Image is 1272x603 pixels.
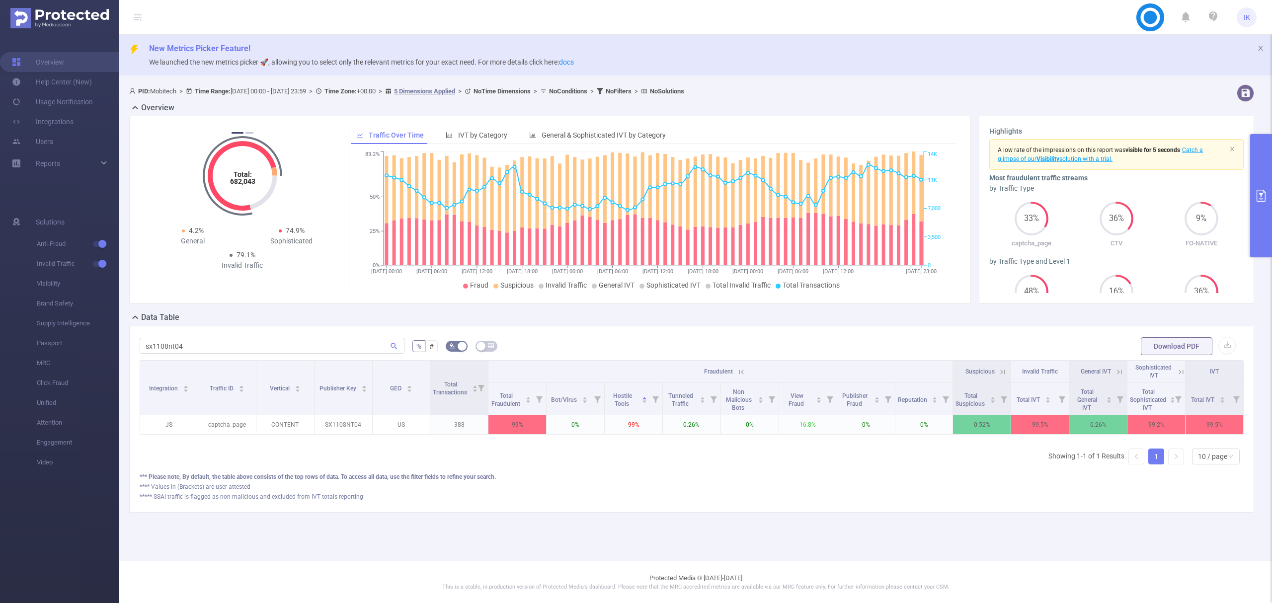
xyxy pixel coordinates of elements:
span: Total Suspicious [955,392,986,407]
span: Bot/Virus [551,396,578,403]
i: icon: thunderbolt [129,45,139,55]
p: 99.5% [1011,415,1069,434]
span: IVT by Category [458,131,507,139]
p: 0% [895,415,953,434]
tspan: 682,043 [230,177,255,185]
i: icon: right [1173,453,1179,459]
p: captcha_page [198,415,256,434]
p: 0.52% [953,415,1011,434]
tspan: [DATE] 00:00 [552,268,583,275]
tspan: 7,000 [928,206,941,212]
i: icon: close [1229,146,1235,152]
span: Total Transactions [783,281,840,289]
button: 1 [232,132,243,134]
span: Integration [149,385,179,392]
p: FO-NATIVE [1159,238,1244,248]
span: Visibility [37,274,119,294]
div: Sort [758,395,764,401]
i: icon: caret-up [183,384,188,387]
i: icon: caret-up [816,395,821,398]
li: Previous Page [1128,449,1144,464]
i: icon: caret-up [526,395,531,398]
div: Sort [406,384,412,390]
div: Sort [582,395,588,401]
span: Sophisticated IVT [646,281,701,289]
i: icon: caret-down [183,388,188,391]
span: Total Transactions [433,381,469,396]
span: Passport [37,333,119,353]
b: Time Range: [195,87,231,95]
tspan: 14K [928,151,937,158]
img: Protected Media [10,8,109,28]
tspan: [DATE] 06:00 [778,268,808,275]
span: Publisher Fraud [842,392,868,407]
a: 1 [1149,449,1164,464]
div: Sort [295,384,301,390]
i: icon: down [1228,453,1234,460]
p: SX1108NT04 [315,415,372,434]
div: Invalid Traffic [193,260,292,271]
i: icon: table [488,343,494,349]
i: icon: caret-down [874,399,879,402]
i: Filter menu [1055,383,1069,415]
span: Suspicious [965,368,995,375]
span: Invalid Traffic [1022,368,1058,375]
span: MRC [37,353,119,373]
span: New Metrics Picker Feature! [149,44,250,53]
tspan: 50% [370,194,380,201]
span: Total IVT [1017,396,1041,403]
tspan: [DATE] 06:00 [597,268,628,275]
span: > [306,87,316,95]
a: Help Center (New) [12,72,92,92]
i: icon: bar-chart [446,132,453,139]
footer: Protected Media © [DATE]-[DATE] [119,561,1272,603]
span: Invalid Traffic [546,281,587,289]
div: Sort [1045,395,1051,401]
span: 79.1% [237,251,255,259]
span: Traffic ID [210,385,235,392]
i: icon: caret-down [406,388,412,391]
span: > [176,87,186,95]
i: icon: bg-colors [449,343,455,349]
i: Filter menu [590,383,604,415]
span: Suspicious [500,281,534,289]
p: 0% [721,415,779,434]
i: icon: caret-up [932,395,938,398]
a: Usage Notification [12,92,93,112]
b: visible for 5 seconds [1125,147,1180,153]
i: icon: close [1257,45,1264,52]
i: icon: left [1133,453,1139,459]
i: icon: caret-up [700,395,705,398]
i: icon: caret-up [1219,395,1225,398]
span: Reputation [898,396,929,403]
div: Sort [238,384,244,390]
p: 16.8% [779,415,837,434]
p: 99% [488,415,546,434]
div: Sort [1219,395,1225,401]
b: Time Zone: [324,87,357,95]
i: Filter menu [823,383,837,415]
i: icon: caret-up [361,384,367,387]
p: CTV [1074,238,1159,248]
i: icon: caret-up [473,384,478,387]
i: icon: caret-up [1170,395,1175,398]
span: Total Fraudulent [491,392,522,407]
u: 5 Dimensions Applied [394,87,455,95]
span: Video [37,452,119,472]
div: by Traffic Type and Level 1 [989,256,1244,267]
p: 388 [430,415,488,434]
span: Hostile Tools [613,392,632,407]
i: icon: caret-up [238,384,244,387]
p: 99.2% [1127,415,1185,434]
i: icon: caret-up [1107,395,1112,398]
a: Integrations [12,112,74,132]
div: by Traffic Type [989,183,1244,194]
span: 48% [1015,288,1048,296]
a: Reports [36,153,60,173]
tspan: 83.2% [365,151,380,158]
i: icon: caret-down [700,399,705,402]
span: Supply Intelligence [37,313,119,333]
span: > [455,87,465,95]
span: Engagement [37,433,119,452]
span: 4.2% [189,226,204,234]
